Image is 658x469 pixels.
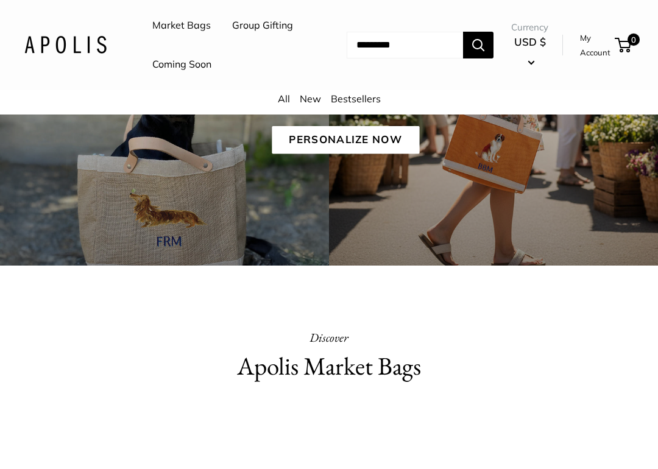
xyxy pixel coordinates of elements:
span: USD $ [514,35,546,48]
h2: Apolis Market Bags [177,348,481,384]
a: Market Bags [152,16,211,35]
a: Bestsellers [331,93,381,105]
span: Currency [511,19,548,36]
a: 0 [616,38,631,52]
span: 0 [628,33,640,46]
img: Apolis [24,36,107,54]
button: Search [463,32,493,58]
a: Group Gifting [232,16,293,35]
a: Coming Soon [152,55,211,74]
a: My Account [580,30,610,60]
a: New [300,93,321,105]
p: Discover [177,326,481,348]
input: Search... [347,32,463,58]
button: USD $ [511,32,548,71]
a: Personalize Now [272,126,419,154]
a: All [278,93,290,105]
